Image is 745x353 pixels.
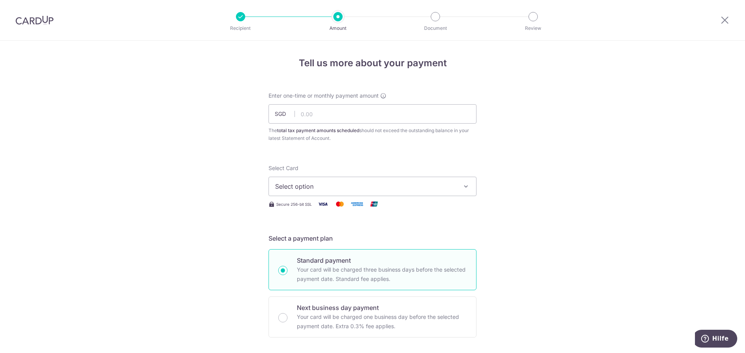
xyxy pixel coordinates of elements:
p: Document [407,24,464,32]
img: Union Pay [366,199,382,209]
span: Secure 256-bit SSL [276,201,312,207]
button: Select option [269,177,476,196]
span: translation missing: en.payables.payment_networks.credit_card.summary.labels.select_card [269,165,298,171]
span: Enter one-time or monthly payment amount [269,92,379,100]
input: 0.00 [269,104,476,124]
span: SGD [275,110,295,118]
img: Visa [315,199,331,209]
span: Select option [275,182,456,191]
img: American Express [349,199,365,209]
h4: Tell us more about your payment [269,56,476,70]
p: Your card will be charged three business days before the selected payment date. Standard fee appl... [297,265,467,284]
p: Your card will be charged one business day before the selected payment date. Extra 0.3% fee applies. [297,312,467,331]
p: Amount [309,24,367,32]
p: Standard payment [297,256,467,265]
img: Mastercard [332,199,348,209]
img: CardUp [16,15,54,25]
h5: Select a payment plan [269,234,476,243]
b: total tax payment amounts scheduled [277,127,359,133]
iframe: Öffnet ein Widget, in dem Sie weitere Informationen finden [695,330,737,349]
p: Next business day payment [297,303,467,312]
div: The should not exceed the outstanding balance in your latest Statement of Account. [269,127,476,142]
p: Recipient [212,24,269,32]
p: Review [504,24,562,32]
